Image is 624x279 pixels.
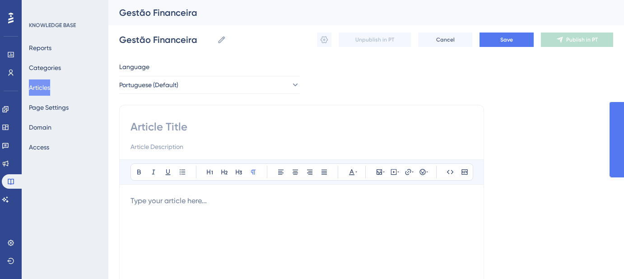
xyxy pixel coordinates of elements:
[119,33,214,46] input: Article Name
[119,61,149,72] span: Language
[119,6,591,19] div: Gestão Financeira
[541,33,613,47] button: Publish in PT
[418,33,472,47] button: Cancel
[586,243,613,270] iframe: UserGuiding AI Assistant Launcher
[29,40,51,56] button: Reports
[339,33,411,47] button: Unpublish in PT
[500,36,513,43] span: Save
[119,79,178,90] span: Portuguese (Default)
[29,79,50,96] button: Articles
[566,36,598,43] span: Publish in PT
[480,33,534,47] button: Save
[29,60,61,76] button: Categories
[29,119,51,135] button: Domain
[130,141,473,152] input: Article Description
[29,139,49,155] button: Access
[355,36,394,43] span: Unpublish in PT
[29,22,76,29] div: KNOWLEDGE BASE
[29,99,69,116] button: Page Settings
[130,120,473,134] input: Article Title
[436,36,455,43] span: Cancel
[119,76,300,94] button: Portuguese (Default)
